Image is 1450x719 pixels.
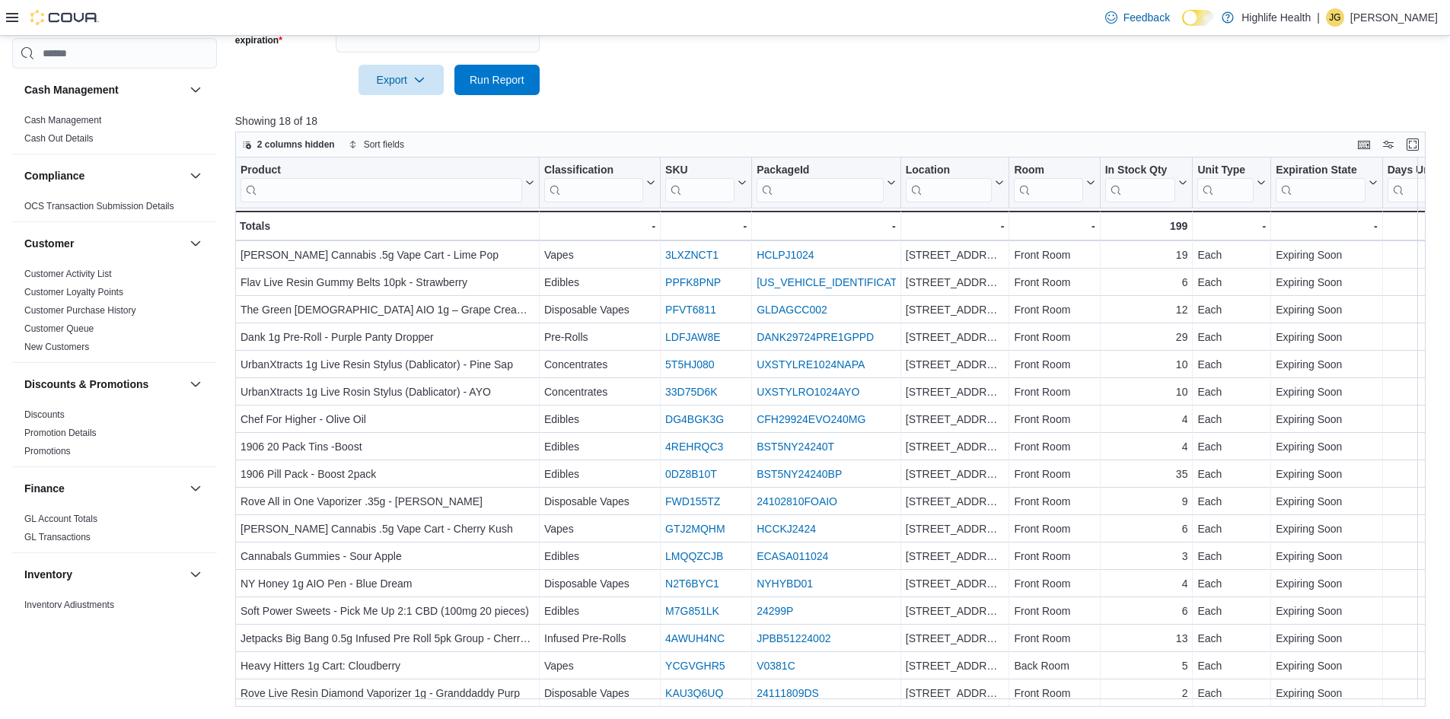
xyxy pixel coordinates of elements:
div: 5 [1105,657,1188,675]
div: Each [1197,574,1266,593]
div: UrbanXtracts 1g Live Resin Stylus (Dablicator) - Pine Sap [241,355,534,374]
h3: Discounts & Promotions [24,377,148,392]
div: Disposable Vapes [544,301,655,319]
span: Discounts [24,409,65,421]
div: Jetpacks Big Bang 0.5g Infused Pre Roll 5pk Group - Cherry Vortex [241,629,534,647]
div: [STREET_ADDRESS][DEMOGRAPHIC_DATA] [906,602,1005,620]
a: Customer Purchase History [24,305,136,316]
a: YCGVGHR5 [665,660,725,672]
a: PPFK8PNP [665,276,721,288]
div: Edibles [544,602,655,620]
div: Concentrates [544,355,655,374]
div: Finance [12,510,217,552]
div: Edibles [544,547,655,565]
span: OCS Transaction Submission Details [24,200,174,212]
button: Sort fields [343,135,410,154]
div: Front Room [1014,410,1095,428]
a: BST5NY24240BP [757,468,842,480]
button: Customer [186,234,205,253]
span: Feedback [1123,10,1170,25]
a: Customer Queue [24,323,94,334]
div: Front Room [1014,301,1095,319]
span: Inventory Adjustments [24,599,114,611]
div: [STREET_ADDRESS][DEMOGRAPHIC_DATA] [906,437,1005,456]
h3: Finance [24,481,65,496]
div: [STREET_ADDRESS][DEMOGRAPHIC_DATA] [906,410,1005,428]
a: 4AWUH4NC [665,632,725,644]
div: 1906 20 Pack Tins -Boost [241,437,534,456]
span: Customer Loyalty Points [24,286,123,298]
div: Each [1197,547,1266,565]
div: NY Honey 1g AIO Pen - Blue Dream [241,574,534,593]
div: Front Room [1014,246,1095,264]
div: Front Room [1014,355,1095,374]
div: 29 [1105,328,1188,346]
span: Promotion Details [24,427,97,439]
div: 12 [1105,301,1188,319]
button: Expiration State [1276,164,1378,202]
div: Unit Type [1197,164,1254,178]
div: Room [1014,164,1082,178]
a: Promotions [24,446,71,457]
span: GL Account Totals [24,513,97,525]
button: PackageId [757,164,896,202]
div: Expiring Soon [1276,684,1378,702]
input: Dark Mode [1182,10,1214,26]
button: Compliance [24,168,183,183]
div: Product [241,164,522,178]
button: Display options [1379,135,1397,154]
div: Soft Power Sweets - Pick Me Up 2:1 CBD (100mg 20 pieces) [241,602,534,620]
a: GL Transactions [24,532,91,542]
div: 13 [1105,629,1188,647]
div: Disposable Vapes [544,574,655,593]
span: 2 columns hidden [257,138,335,151]
div: Front Room [1014,465,1095,483]
a: 3LXZNCT1 [665,249,719,261]
p: [PERSON_NAME] [1350,8,1438,27]
div: Front Room [1014,328,1095,346]
div: Each [1197,492,1266,511]
div: [STREET_ADDRESS][DEMOGRAPHIC_DATA] [906,547,1005,565]
div: Vapes [544,246,655,264]
a: 5T5HJ080 [665,358,715,371]
div: Edibles [544,465,655,483]
div: Location [906,164,993,202]
div: Front Room [1014,492,1095,511]
div: SKU URL [665,164,735,202]
button: Product [241,164,534,202]
a: DANK29724PRE1GPPD [757,331,874,343]
button: Room [1014,164,1095,202]
div: 6 [1105,520,1188,538]
div: 19 [1105,246,1188,264]
div: Each [1197,410,1266,428]
a: Inventory Adjustments [24,600,114,610]
div: Vapes [544,520,655,538]
a: GTJ2MQHM [665,523,725,535]
div: Cannabals Gummies - Sour Apple [241,547,534,565]
button: Customer [24,236,183,251]
span: GL Transactions [24,531,91,543]
a: M7G851LK [665,605,719,617]
div: 2 [1105,684,1188,702]
span: Export [368,65,435,95]
div: Expiring Soon [1276,657,1378,675]
div: [STREET_ADDRESS][DEMOGRAPHIC_DATA] [906,301,1005,319]
div: Expiring Soon [1276,629,1378,647]
a: KAU3Q6UQ [665,687,723,699]
div: Infused Pre-Rolls [544,629,655,647]
a: DG4BGK3G [665,413,724,425]
div: [STREET_ADDRESS][DEMOGRAPHIC_DATA] [906,355,1005,374]
button: 2 columns hidden [236,135,341,154]
p: | [1317,8,1320,27]
button: Cash Management [24,82,183,97]
button: Export [359,65,444,95]
a: LMQQZCJB [665,550,723,562]
div: Front Room [1014,547,1095,565]
div: Each [1197,273,1266,291]
div: PackageId [757,164,884,178]
div: Each [1197,383,1266,401]
a: 24299P [757,605,793,617]
div: Flav Live Resin Gummy Belts 10pk - Strawberry [241,273,534,291]
div: Expiring Soon [1276,547,1378,565]
img: Cova [30,10,99,25]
